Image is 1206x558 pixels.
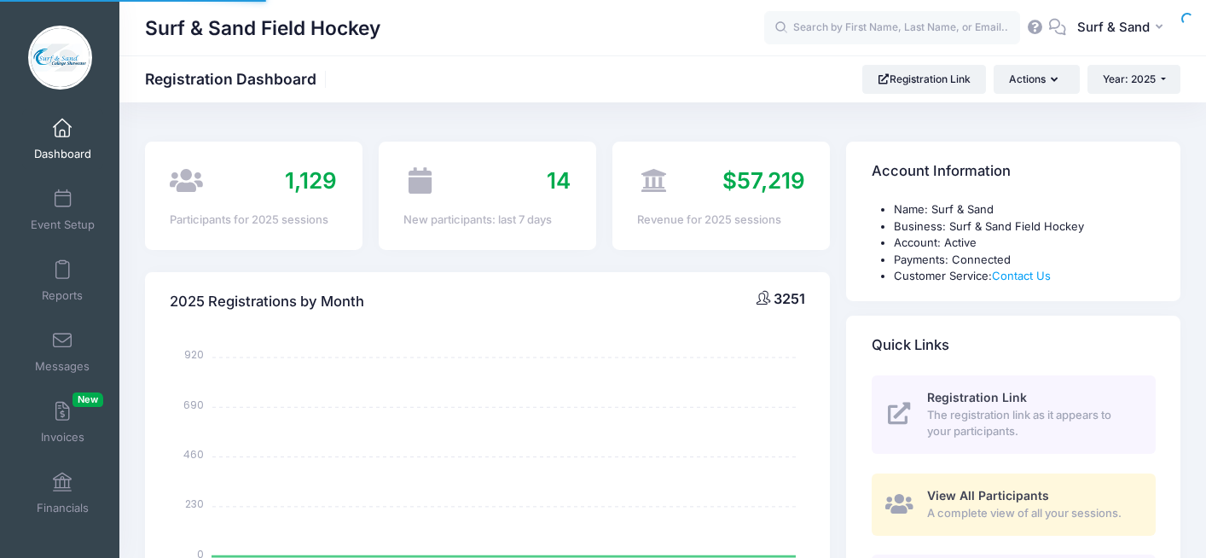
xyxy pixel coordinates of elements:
li: Payments: Connected [894,252,1156,269]
input: Search by First Name, Last Name, or Email... [764,11,1020,45]
span: View All Participants [927,488,1049,503]
span: $57,219 [722,167,805,194]
a: Messages [22,322,103,381]
a: Contact Us [992,269,1051,282]
span: Financials [37,501,89,515]
img: Surf & Sand Field Hockey [28,26,92,90]
span: 3251 [774,290,805,307]
span: Surf & Sand [1077,18,1150,37]
span: 1,129 [285,167,337,194]
tspan: 920 [184,347,204,362]
span: Messages [35,359,90,374]
span: New [72,392,103,407]
span: A complete view of all your sessions. [927,505,1136,522]
span: Dashboard [34,147,91,161]
a: Registration Link [862,65,986,94]
span: Reports [42,288,83,303]
button: Surf & Sand [1066,9,1180,48]
a: Event Setup [22,180,103,240]
a: View All Participants A complete view of all your sessions. [872,474,1156,536]
h4: Quick Links [872,321,949,369]
tspan: 230 [185,497,204,511]
div: New participants: last 7 days [403,212,571,229]
li: Account: Active [894,235,1156,252]
h4: Account Information [872,148,1011,196]
a: Dashboard [22,109,103,169]
button: Year: 2025 [1087,65,1180,94]
tspan: 460 [183,447,204,462]
li: Business: Surf & Sand Field Hockey [894,218,1156,235]
h4: 2025 Registrations by Month [170,278,364,327]
a: Financials [22,463,103,523]
h1: Registration Dashboard [145,70,331,88]
h1: Surf & Sand Field Hockey [145,9,380,48]
li: Customer Service: [894,268,1156,285]
button: Actions [994,65,1079,94]
tspan: 690 [183,398,204,412]
div: Participants for 2025 sessions [170,212,337,229]
div: Revenue for 2025 sessions [637,212,804,229]
span: 14 [547,167,571,194]
a: InvoicesNew [22,392,103,452]
span: Registration Link [927,390,1027,404]
a: Reports [22,251,103,311]
a: Registration Link The registration link as it appears to your participants. [872,375,1156,454]
span: The registration link as it appears to your participants. [927,407,1136,440]
span: Invoices [41,430,84,445]
span: Event Setup [31,218,95,232]
li: Name: Surf & Sand [894,201,1156,218]
span: Year: 2025 [1103,73,1156,85]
